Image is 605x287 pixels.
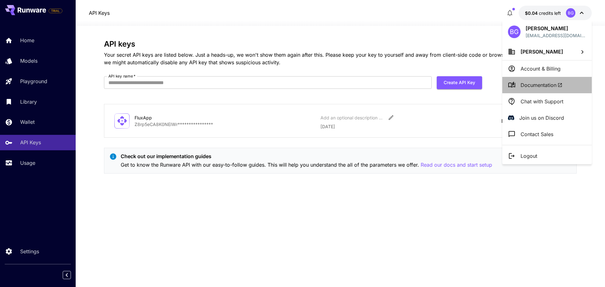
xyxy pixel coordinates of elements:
[521,98,563,105] p: Chat with Support
[521,65,561,72] p: Account & Billing
[519,114,564,122] p: Join us on Discord
[502,43,592,60] button: [PERSON_NAME]
[508,26,521,38] div: BG
[521,81,562,89] span: Documentation
[521,49,563,55] span: [PERSON_NAME]
[526,32,586,39] p: [EMAIL_ADDRESS][DOMAIN_NAME]
[526,32,586,39] div: bingseir@gmail.com
[521,152,537,160] p: Logout
[526,25,586,32] p: [PERSON_NAME]
[521,130,553,138] p: Contact Sales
